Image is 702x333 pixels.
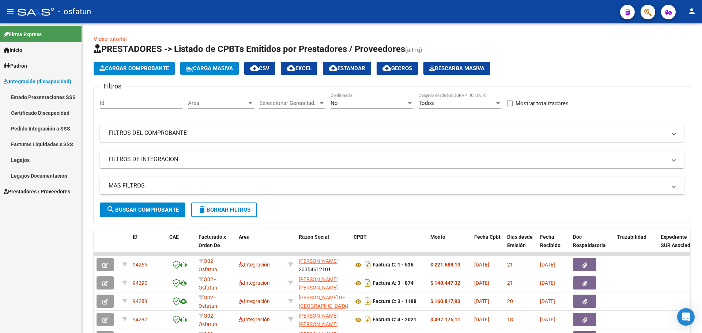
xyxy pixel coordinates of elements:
span: - osfatun [58,4,91,20]
span: [DATE] [474,317,489,322]
span: EXCEL [287,65,312,72]
button: Carga Masiva [180,62,239,75]
datatable-header-cell: Area [236,229,285,261]
mat-icon: cloud_download [382,64,391,72]
i: Descargar documento [363,314,373,325]
span: Integración [239,317,270,322]
mat-expansion-panel-header: FILTROS DE INTEGRACION [100,151,684,168]
span: CPBT [354,234,367,240]
datatable-header-cell: Trazabilidad [614,229,658,261]
div: 27172892596 [299,312,348,327]
span: Area [239,234,250,240]
span: 94289 [133,298,147,304]
span: [DATE] [540,262,555,268]
button: Borrar Filtros [191,203,257,217]
mat-icon: menu [6,7,15,16]
span: Cargar Comprobante [99,65,169,72]
span: Facturado x Orden De [199,234,226,248]
strong: $ 497.176,11 [430,317,460,322]
span: (alt+q) [405,46,422,53]
button: Gecros [377,62,418,75]
mat-icon: cloud_download [250,64,259,72]
button: CSV [244,62,275,75]
i: Descargar documento [363,295,373,307]
i: Descargar documento [363,277,373,289]
i: Descargar documento [363,259,373,270]
span: Borrar Filtros [198,207,250,213]
span: Integración [239,262,270,268]
span: Buscar Comprobante [106,207,179,213]
span: 20 [507,298,513,304]
h3: Filtros [100,81,125,91]
span: Seleccionar Gerenciador [259,100,318,106]
datatable-header-cell: Facturado x Orden De [196,229,236,261]
span: 94287 [133,317,147,322]
span: ID [133,234,137,240]
mat-panel-title: FILTROS DE INTEGRACION [109,155,667,163]
datatable-header-cell: Expediente SUR Asociado [658,229,698,261]
button: EXCEL [281,62,317,75]
app-download-masive: Descarga masiva de comprobantes (adjuntos) [423,62,490,75]
span: [DATE] [474,280,489,286]
span: Doc Respaldatoria [573,234,606,248]
button: Buscar Comprobante [100,203,185,217]
span: Padrón [4,62,27,70]
strong: Factura C: 4 - 2021 [373,317,416,323]
div: 27177260350 [299,275,348,291]
span: Area [188,100,247,106]
datatable-header-cell: Razón Social [296,229,351,261]
span: Todos [419,100,434,106]
span: Firma Express [4,30,42,38]
mat-panel-title: FILTROS DEL COMPROBANTE [109,129,667,137]
div: 27305984812 [299,294,348,309]
strong: Factura A: 3 - 874 [373,280,414,286]
span: PRESTADORES -> Listado de CPBTs Emitidos por Prestadores / Proveedores [94,44,405,54]
strong: $ 221.688,19 [430,262,460,268]
strong: Factura C: 3 - 1188 [373,299,416,304]
span: 18 [507,317,513,322]
span: Prestadores / Proveedores [4,188,70,196]
span: Gecros [382,65,412,72]
mat-icon: person [687,7,696,16]
a: Video tutorial [94,36,127,42]
mat-icon: search [106,205,115,214]
span: Razón Social [299,234,329,240]
mat-icon: cloud_download [287,64,295,72]
span: Integración [239,280,270,286]
span: CSV [250,65,269,72]
span: CAE [169,234,179,240]
mat-panel-title: MAS FILTROS [109,182,667,190]
span: [DATE] [474,262,489,268]
datatable-header-cell: CPBT [351,229,427,261]
strong: $ 148.447,32 [430,280,460,286]
span: Fecha Cpbt [474,234,501,240]
span: Descarga Masiva [429,65,484,72]
span: [PERSON_NAME] [299,258,338,264]
span: [PERSON_NAME] DE [GEOGRAPHIC_DATA] [299,295,348,309]
datatable-header-cell: CAE [166,229,196,261]
span: Integración [239,298,270,304]
span: Inicio [4,46,22,54]
datatable-header-cell: Días desde Emisión [504,229,537,261]
strong: $ 160.817,93 [430,298,460,304]
strong: Factura C: 1 - 536 [373,262,414,268]
span: Trazabilidad [617,234,646,240]
datatable-header-cell: Monto [427,229,471,261]
datatable-header-cell: ID [130,229,166,261]
span: 94290 [133,280,147,286]
mat-expansion-panel-header: MAS FILTROS [100,177,684,194]
div: Open Intercom Messenger [677,308,695,326]
button: Estandar [323,62,371,75]
span: [DATE] [540,298,555,304]
span: Expediente SUR Asociado [661,234,693,248]
span: Carga Masiva [186,65,233,72]
span: [DATE] [474,298,489,304]
button: Descarga Masiva [423,62,490,75]
span: Días desde Emisión [507,234,533,248]
span: 94265 [133,262,147,268]
span: Mostrar totalizadores [516,99,569,108]
div: 20354612101 [299,257,348,272]
span: Fecha Recibido [540,234,561,248]
span: O02 - Osfatun Propio [199,295,217,317]
button: Cargar Comprobante [94,62,175,75]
